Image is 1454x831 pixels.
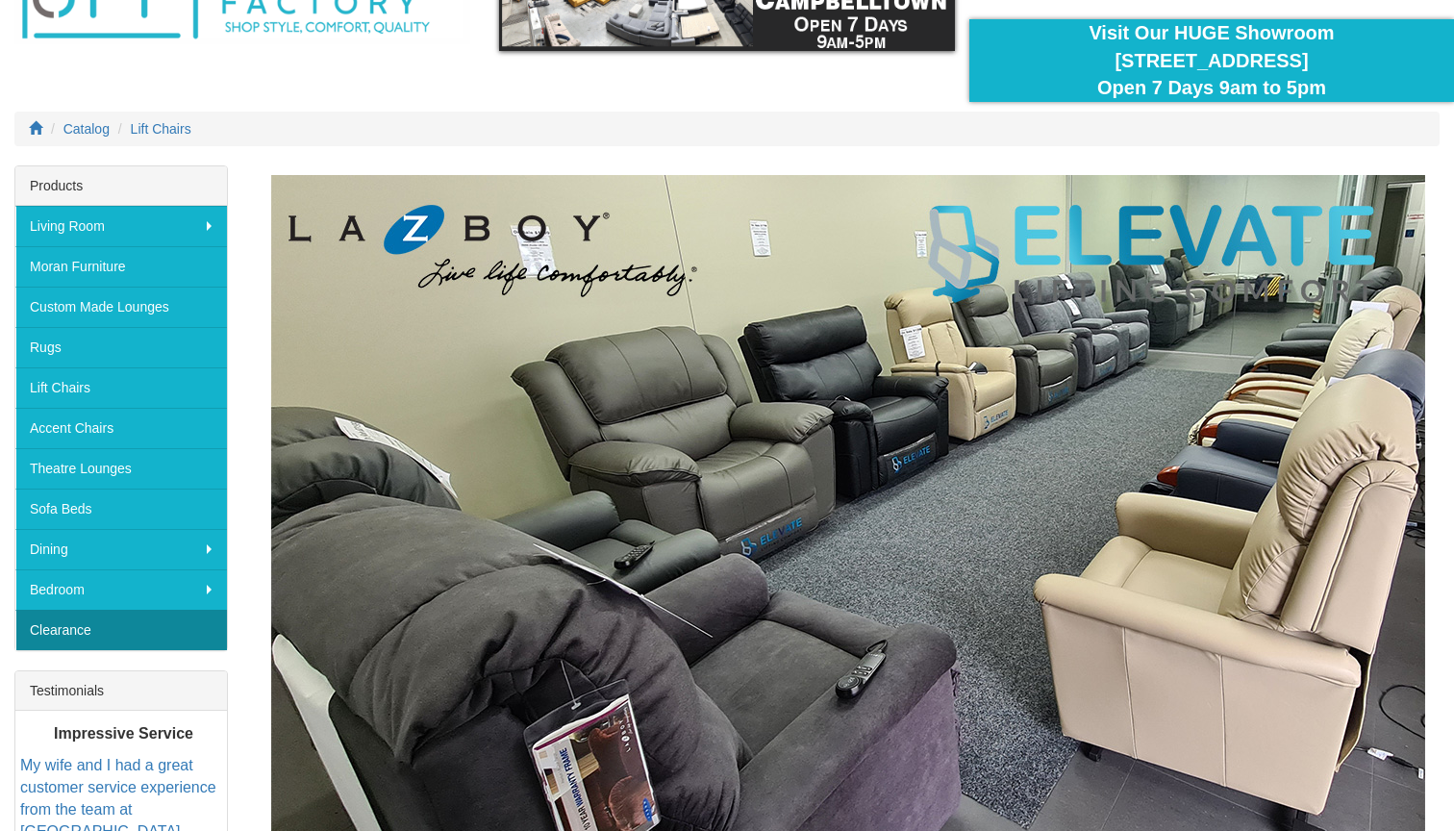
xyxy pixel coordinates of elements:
[15,671,227,711] div: Testimonials
[15,610,227,650] a: Clearance
[15,408,227,448] a: Accent Chairs
[15,327,227,367] a: Rugs
[15,206,227,246] a: Living Room
[15,367,227,408] a: Lift Chairs
[15,489,227,529] a: Sofa Beds
[63,121,110,137] a: Catalog
[54,725,193,742] b: Impressive Service
[984,19,1440,102] div: Visit Our HUGE Showroom [STREET_ADDRESS] Open 7 Days 9am to 5pm
[131,121,191,137] a: Lift Chairs
[15,246,227,287] a: Moran Furniture
[15,569,227,610] a: Bedroom
[15,287,227,327] a: Custom Made Lounges
[15,448,227,489] a: Theatre Lounges
[15,166,227,206] div: Products
[15,529,227,569] a: Dining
